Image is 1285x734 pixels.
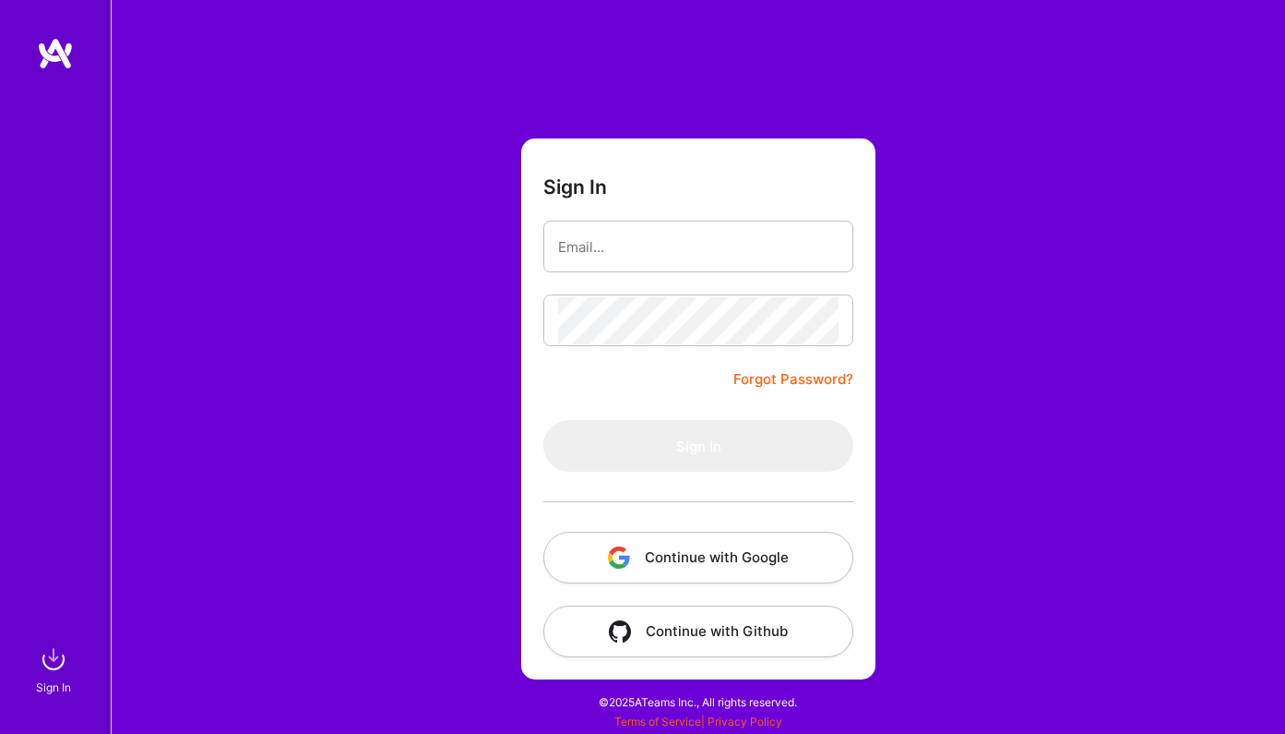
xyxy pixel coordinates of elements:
[543,606,853,657] button: Continue with Github
[543,420,853,472] button: Sign In
[543,532,853,584] button: Continue with Google
[39,641,72,697] a: sign inSign In
[37,37,74,70] img: logo
[609,620,631,643] img: icon
[708,715,782,728] a: Privacy Policy
[614,715,782,728] span: |
[558,223,839,271] input: Email...
[543,175,607,199] h3: Sign In
[614,715,701,728] a: Terms of Service
[608,547,630,569] img: icon
[36,678,71,697] div: Sign In
[35,641,72,678] img: sign in
[733,368,853,391] a: Forgot Password?
[111,679,1285,725] div: © 2025 ATeams Inc., All rights reserved.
